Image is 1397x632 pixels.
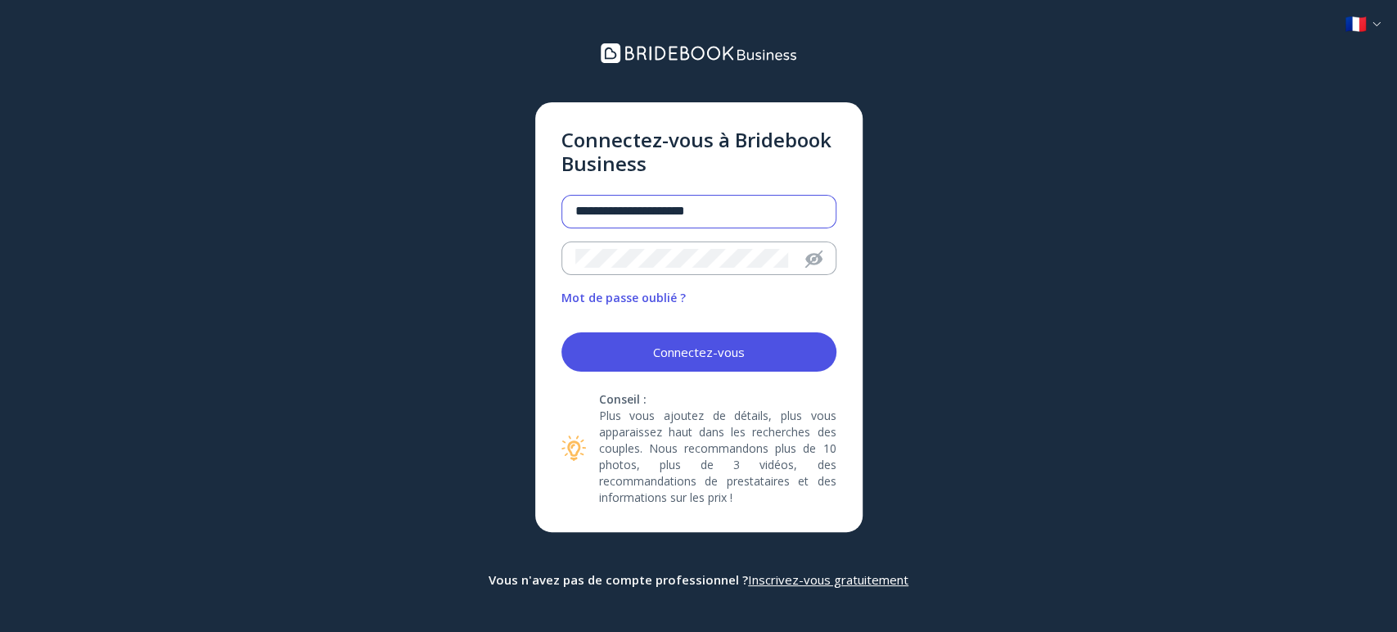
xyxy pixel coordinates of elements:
div: Connectez-vous [653,345,745,359]
div: Vous n'avez pas de compte professionnel ? [489,571,908,589]
a: Inscrivez-vous gratuitement [748,571,908,589]
button: Connectez-vous [561,332,836,372]
a: Mot de passe oublié ? [561,290,686,306]
h4: Connectez-vous à Bridebook Business [561,129,836,176]
span: Conseil : [599,391,836,408]
img: fr.png [1345,16,1366,32]
div: Plus vous ajoutez de détails, plus vous apparaissez haut dans les recherches des couples. Nous re... [599,391,836,506]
